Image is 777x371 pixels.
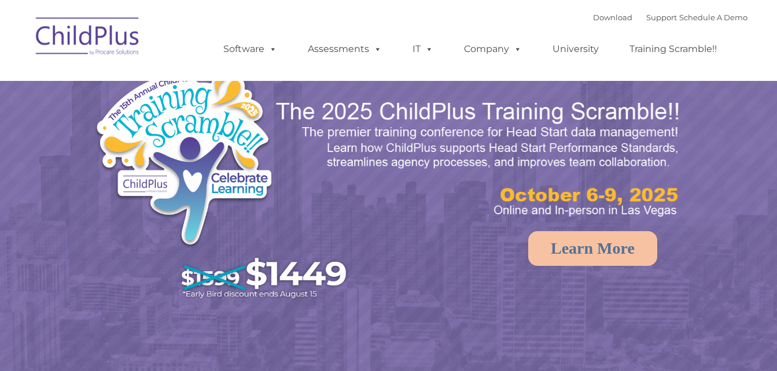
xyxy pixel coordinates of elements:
a: Company [452,38,533,61]
a: Assessments [296,38,393,61]
a: Support [646,13,677,22]
a: Software [212,38,289,61]
a: Training Scramble!! [618,38,728,61]
img: ChildPlus by Procare Solutions [30,9,146,67]
a: Schedule A Demo [679,13,747,22]
a: Download [593,13,632,22]
a: IT [401,38,445,61]
font: | [593,13,747,22]
a: University [541,38,610,61]
a: Learn More [528,231,657,266]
